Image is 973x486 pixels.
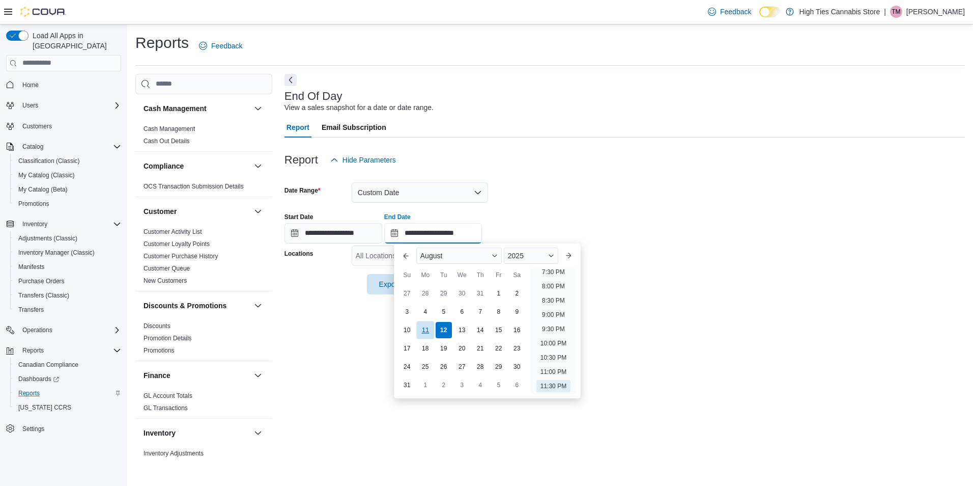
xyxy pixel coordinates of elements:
[2,140,125,154] button: Catalog
[18,422,121,435] span: Settings
[491,377,507,393] div: day-5
[472,322,489,338] div: day-14
[436,304,452,320] div: day-5
[14,275,121,287] span: Purchase Orders
[144,228,202,235] a: Customer Activity List
[284,90,342,102] h3: End Of Day
[144,137,190,145] span: Cash Out Details
[538,323,569,335] li: 9:30 PM
[18,306,44,314] span: Transfers
[509,322,525,338] div: day-16
[536,380,570,392] li: 11:30 PM
[18,249,95,257] span: Inventory Manager (Classic)
[284,223,382,244] input: Press the down key to open a popover containing a calendar.
[14,387,44,399] a: Reports
[538,280,569,292] li: 8:00 PM
[417,359,434,375] div: day-25
[399,304,415,320] div: day-3
[144,264,190,273] span: Customer Queue
[509,285,525,302] div: day-2
[491,267,507,283] div: Fr
[144,404,188,412] a: GL Transactions
[18,185,68,194] span: My Catalog (Beta)
[18,263,44,271] span: Manifests
[509,377,525,393] div: day-6
[2,217,125,231] button: Inventory
[18,375,59,383] span: Dashboards
[14,261,121,273] span: Manifests
[284,154,318,166] h3: Report
[491,304,507,320] div: day-8
[144,182,244,191] span: OCS Transaction Submission Details
[144,240,210,248] span: Customer Loyalty Points
[472,377,489,393] div: day-4
[144,125,195,132] a: Cash Management
[2,421,125,436] button: Settings
[454,267,470,283] div: We
[14,198,53,210] a: Promotions
[454,359,470,375] div: day-27
[135,123,272,151] div: Cash Management
[144,347,175,354] a: Promotions
[14,155,121,167] span: Classification (Classic)
[22,220,47,228] span: Inventory
[22,81,39,89] span: Home
[14,373,63,385] a: Dashboards
[10,260,125,274] button: Manifests
[10,372,125,386] a: Dashboards
[491,285,507,302] div: day-1
[284,186,321,195] label: Date Range
[144,370,170,381] h3: Finance
[14,232,121,245] span: Adjustments (Classic)
[18,99,42,112] button: Users
[417,304,434,320] div: day-4
[799,6,880,18] p: High Ties Cannabis Store
[144,206,250,217] button: Customer
[18,403,71,412] span: [US_STATE] CCRS
[2,98,125,113] button: Users
[14,359,82,371] a: Canadian Compliance
[144,103,250,114] button: Cash Management
[14,289,73,302] a: Transfers (Classic)
[18,171,75,179] span: My Catalog (Classic)
[135,320,272,361] div: Discounts & Promotions
[18,120,56,132] a: Customers
[417,267,434,283] div: Mo
[18,141,47,153] button: Catalog
[252,102,264,115] button: Cash Management
[417,340,434,357] div: day-18
[509,340,525,357] div: day-23
[454,304,470,320] div: day-6
[14,387,121,399] span: Reports
[18,361,78,369] span: Canadian Compliance
[10,288,125,303] button: Transfers (Classic)
[14,169,79,181] a: My Catalog (Classic)
[14,247,121,259] span: Inventory Manager (Classic)
[10,303,125,317] button: Transfers
[144,125,195,133] span: Cash Management
[536,352,570,364] li: 10:30 PM
[2,119,125,133] button: Customers
[18,324,121,336] span: Operations
[14,304,121,316] span: Transfers
[252,369,264,382] button: Finance
[18,344,48,357] button: Reports
[538,266,569,278] li: 7:30 PM
[14,289,121,302] span: Transfers (Classic)
[399,359,415,375] div: day-24
[530,268,577,394] ul: Time
[18,218,121,230] span: Inventory
[22,122,52,130] span: Customers
[14,261,48,273] a: Manifests
[352,182,488,203] button: Custom Date
[144,161,250,171] button: Compliance
[18,277,65,285] span: Purchase Orders
[14,183,72,196] a: My Catalog (Beta)
[144,240,210,248] a: Customer Loyalty Points
[135,180,272,197] div: Compliance
[2,77,125,92] button: Home
[144,334,192,342] span: Promotion Details
[367,274,424,294] button: Export
[399,377,415,393] div: day-31
[195,36,246,56] a: Feedback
